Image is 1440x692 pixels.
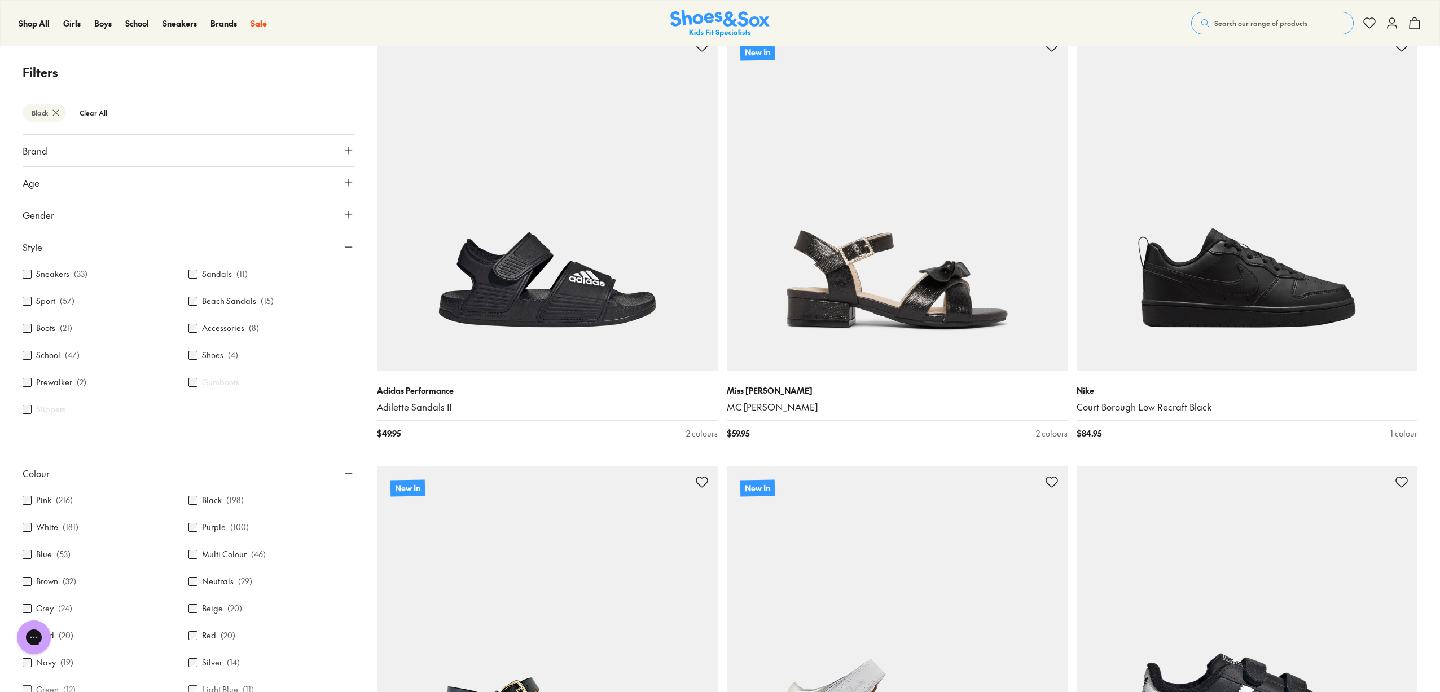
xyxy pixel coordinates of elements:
[202,323,244,334] label: Accessories
[60,296,74,307] p: ( 57 )
[740,43,775,60] p: New In
[36,404,66,416] label: Slippers
[251,549,266,561] p: ( 46 )
[202,576,234,588] label: Neutrals
[202,549,247,561] label: Multi Colour
[1390,427,1417,439] div: 1 colour
[228,350,238,362] p: ( 4 )
[202,495,222,506] label: Black
[251,17,267,29] a: Sale
[740,479,775,496] p: New In
[210,17,237,29] a: Brands
[202,350,223,362] label: Shoes
[377,385,718,396] p: Adidas Performance
[11,616,56,658] iframe: Gorgias live chat messenger
[74,268,87,280] p: ( 33 )
[94,17,112,29] a: Boys
[1191,12,1354,34] button: Search our range of products
[63,576,76,588] p: ( 32 )
[59,630,73,642] p: ( 20 )
[71,103,116,123] btn: Clear All
[77,377,86,389] p: ( 2 )
[1077,401,1417,413] a: Court Borough Low Recraft Black
[23,144,47,157] span: Brand
[36,522,58,534] label: White
[60,323,72,334] p: ( 21 )
[56,495,73,506] p: ( 216 )
[36,549,52,561] label: Blue
[202,377,239,389] label: Gumboots
[226,495,244,506] p: ( 198 )
[261,296,274,307] p: ( 15 )
[727,30,1068,371] a: New In
[163,17,197,29] a: Sneakers
[23,466,50,480] span: Colour
[202,630,216,642] label: Red
[23,457,354,489] button: Colour
[686,427,718,439] div: 2 colours
[23,231,354,263] button: Style
[390,479,425,496] p: New In
[65,350,80,362] p: ( 47 )
[377,427,401,439] span: $ 49.95
[23,135,354,166] button: Brand
[236,268,248,280] p: ( 11 )
[1077,385,1417,396] p: Nike
[1036,427,1068,439] div: 2 colours
[23,240,42,254] span: Style
[202,603,223,615] label: Beige
[227,603,242,615] p: ( 20 )
[36,350,60,362] label: School
[36,657,56,669] label: Navy
[202,522,226,534] label: Purple
[23,104,66,122] btn: Black
[125,17,149,29] a: School
[1214,18,1307,28] span: Search our range of products
[36,576,58,588] label: Brown
[230,522,249,534] p: ( 100 )
[60,657,73,669] p: ( 19 )
[36,296,55,307] label: Sport
[56,549,71,561] p: ( 53 )
[58,603,72,615] p: ( 24 )
[670,10,770,37] img: SNS_Logo_Responsive.svg
[670,10,770,37] a: Shoes & Sox
[23,176,39,189] span: Age
[238,576,252,588] p: ( 29 )
[63,522,78,534] p: ( 181 )
[727,385,1068,396] p: Miss [PERSON_NAME]
[202,268,232,280] label: Sandals
[227,657,240,669] p: ( 14 )
[23,167,354,199] button: Age
[727,427,749,439] span: $ 59.95
[23,199,354,231] button: Gender
[23,208,54,222] span: Gender
[19,17,50,29] a: Shop All
[23,63,354,82] p: Filters
[36,495,51,506] label: Pink
[221,630,235,642] p: ( 20 )
[36,268,69,280] label: Sneakers
[202,657,222,669] label: Silver
[63,17,81,29] a: Girls
[36,323,55,334] label: Boots
[377,401,718,413] a: Adilette Sandals II
[36,603,54,615] label: Grey
[202,296,256,307] label: Beach Sandals
[249,323,259,334] p: ( 8 )
[36,377,72,389] label: Prewalker
[1077,427,1101,439] span: $ 84.95
[727,401,1068,413] a: MC [PERSON_NAME]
